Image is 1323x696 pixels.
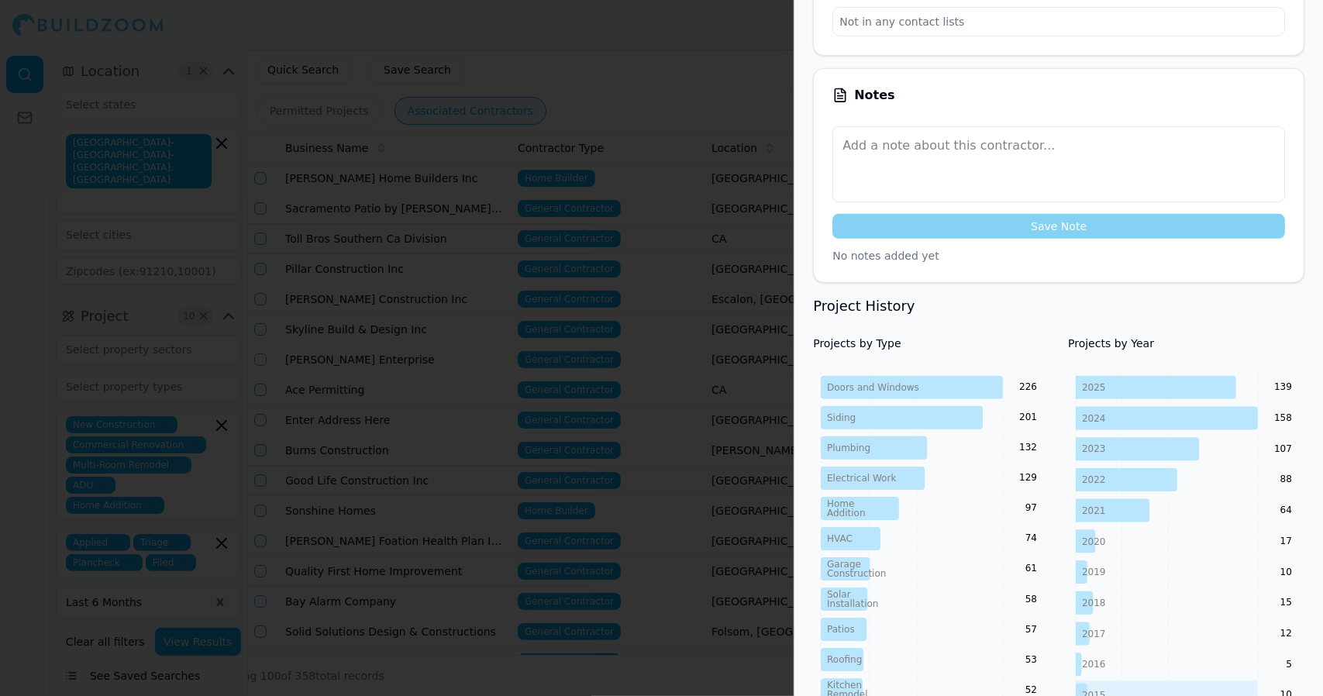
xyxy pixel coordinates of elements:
[1025,624,1037,635] text: 57
[1019,473,1037,484] text: 129
[827,655,862,666] tspan: Roofing
[1082,567,1106,578] tspan: 2019
[1280,598,1292,608] text: 15
[827,508,866,519] tspan: Addition
[1280,628,1292,639] text: 12
[832,248,1285,264] p: No notes added yet
[1025,684,1037,695] text: 52
[1019,382,1037,393] text: 226
[827,443,870,453] tspan: Plumbing
[1286,659,1292,670] text: 5
[1280,567,1292,577] text: 10
[813,295,1304,317] h3: Project History
[1025,563,1037,574] text: 61
[1082,660,1106,670] tspan: 2016
[1082,536,1106,547] tspan: 2020
[1280,474,1292,485] text: 88
[827,382,919,393] tspan: Doors and Windows
[827,569,886,580] tspan: Construction
[1019,443,1037,453] text: 132
[1082,382,1106,393] tspan: 2025
[1274,382,1292,393] text: 139
[827,473,896,484] tspan: Electrical Work
[1082,474,1106,485] tspan: 2022
[1082,413,1106,424] tspan: 2024
[813,336,1049,351] h4: Projects by Type
[1082,505,1106,516] tspan: 2021
[827,590,851,601] tspan: Solar
[1280,505,1292,515] text: 64
[1082,444,1106,455] tspan: 2023
[1025,533,1037,544] text: 74
[827,625,855,636] tspan: Patios
[1274,443,1292,454] text: 107
[827,680,862,691] tspan: Kitchen
[1082,598,1106,608] tspan: 2018
[827,599,878,610] tspan: Installation
[1280,536,1292,546] text: 17
[1025,654,1037,665] text: 53
[1068,336,1304,351] h4: Projects by Year
[827,498,854,509] tspan: Home
[832,88,1285,103] div: Notes
[827,412,856,423] tspan: Siding
[827,560,861,570] tspan: Garage
[1025,503,1037,514] text: 97
[827,533,853,544] tspan: HVAC
[833,8,1284,36] p: Not in any contact lists
[1082,629,1106,639] tspan: 2017
[1274,412,1292,423] text: 158
[1025,594,1037,605] text: 58
[1019,412,1037,423] text: 201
